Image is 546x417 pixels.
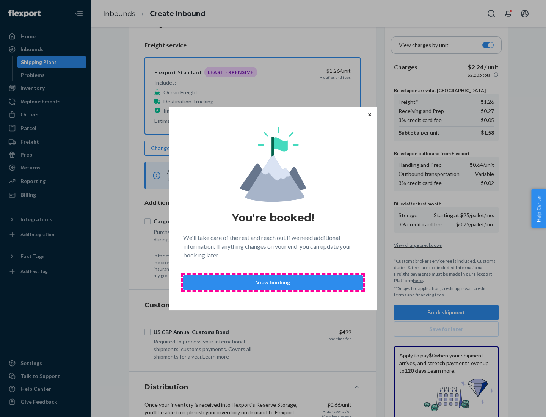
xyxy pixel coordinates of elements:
p: We'll take care of the rest and reach out if we need additional information. If anything changes ... [183,234,363,260]
button: View booking [183,275,363,290]
button: Close [366,110,373,119]
p: View booking [190,279,356,286]
img: svg+xml,%3Csvg%20viewBox%3D%220%200%20174%20197%22%20fill%3D%22none%22%20xmlns%3D%22http%3A%2F%2F... [240,127,306,202]
h1: You're booked! [232,211,314,224]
